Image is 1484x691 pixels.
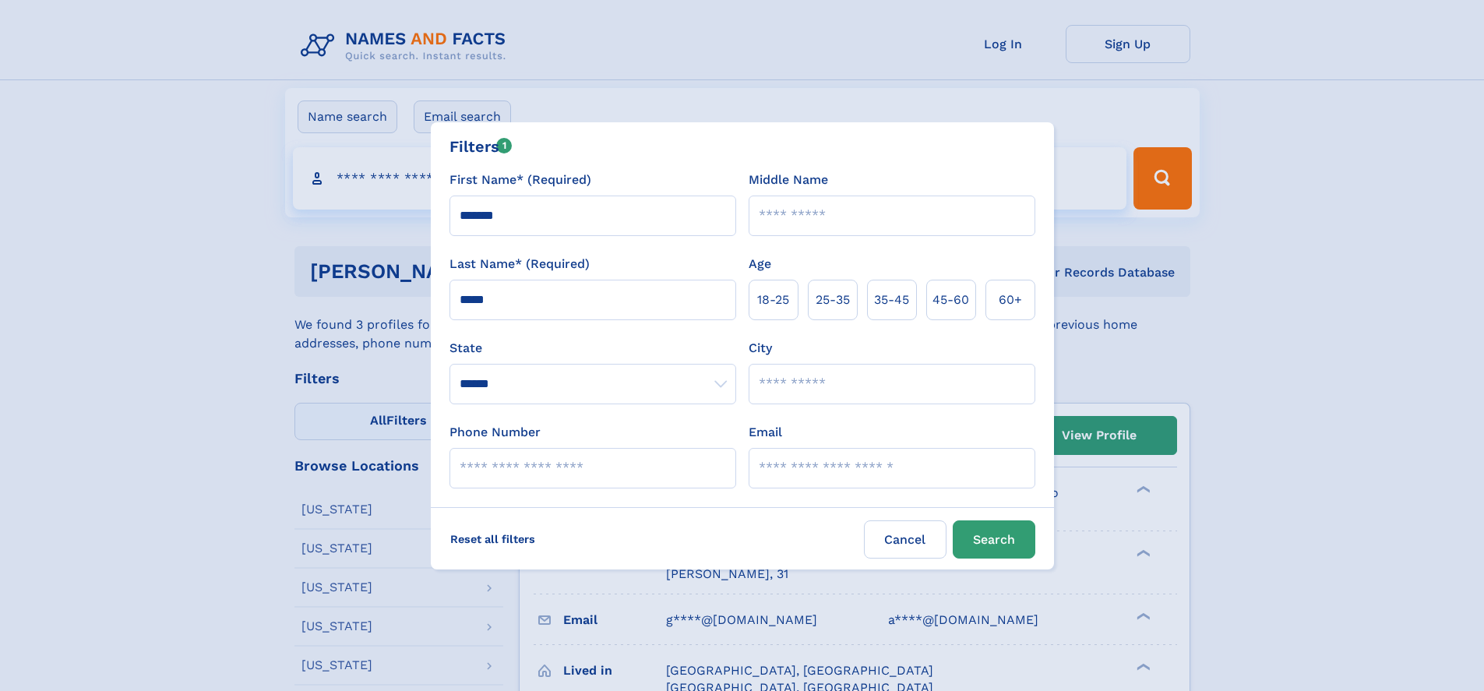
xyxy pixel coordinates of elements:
[953,520,1035,559] button: Search
[816,291,850,309] span: 25‑35
[449,171,591,189] label: First Name* (Required)
[449,339,736,358] label: State
[749,339,772,358] label: City
[932,291,969,309] span: 45‑60
[449,255,590,273] label: Last Name* (Required)
[449,423,541,442] label: Phone Number
[440,520,545,558] label: Reset all filters
[449,135,513,158] div: Filters
[999,291,1022,309] span: 60+
[864,520,946,559] label: Cancel
[749,255,771,273] label: Age
[749,171,828,189] label: Middle Name
[749,423,782,442] label: Email
[757,291,789,309] span: 18‑25
[874,291,909,309] span: 35‑45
